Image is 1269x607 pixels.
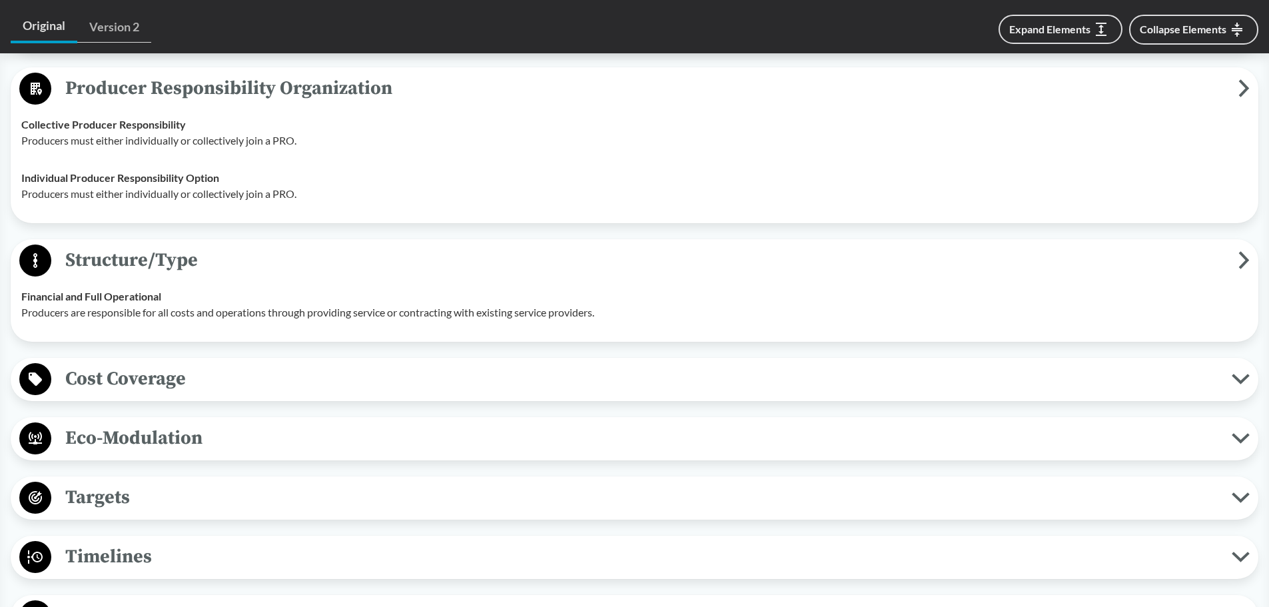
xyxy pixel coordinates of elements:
a: Original [11,11,77,43]
span: Cost Coverage [51,364,1232,394]
strong: Collective Producer Responsibility [21,118,186,131]
button: Targets [15,481,1254,515]
span: Producer Responsibility Organization [51,73,1238,103]
button: Expand Elements [999,15,1122,44]
button: Cost Coverage [15,362,1254,396]
span: Structure/Type [51,245,1238,275]
strong: Financial and Full Operational [21,290,161,303]
button: Producer Responsibility Organization [15,72,1254,106]
button: Timelines [15,540,1254,574]
p: Producers must either individually or collectively join a PRO. [21,133,1248,149]
span: Timelines [51,542,1232,572]
button: Structure/Type [15,244,1254,278]
strong: Individual Producer Responsibility Option [21,171,219,184]
span: Eco-Modulation [51,423,1232,453]
button: Collapse Elements [1129,15,1258,45]
a: Version 2 [77,12,151,43]
p: Producers must either individually or collectively join a PRO. [21,186,1248,202]
p: Producers are responsible for all costs and operations through providing service or contracting w... [21,304,1248,320]
button: Eco-Modulation [15,422,1254,456]
span: Targets [51,482,1232,512]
